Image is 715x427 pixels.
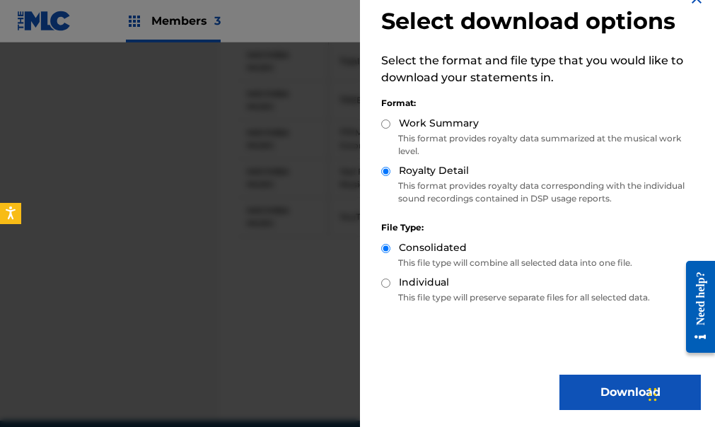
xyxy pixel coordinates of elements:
[644,359,715,427] iframe: Chat Widget
[381,221,701,234] div: File Type:
[559,375,701,410] button: Download
[399,275,449,290] label: Individual
[675,250,715,364] iframe: Resource Center
[17,11,71,31] img: MLC Logo
[381,97,701,110] div: Format:
[151,13,221,29] span: Members
[399,240,467,255] label: Consolidated
[381,180,701,205] p: This format provides royalty data corresponding with the individual sound recordings contained in...
[381,132,701,158] p: This format provides royalty data summarized at the musical work level.
[381,52,701,86] p: Select the format and file type that you would like to download your statements in.
[214,14,221,28] span: 3
[399,116,479,131] label: Work Summary
[399,163,469,178] label: Royalty Detail
[126,13,143,30] img: Top Rightsholders
[381,291,701,304] p: This file type will preserve separate files for all selected data.
[649,373,657,416] div: Drag
[381,257,701,269] p: This file type will combine all selected data into one file.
